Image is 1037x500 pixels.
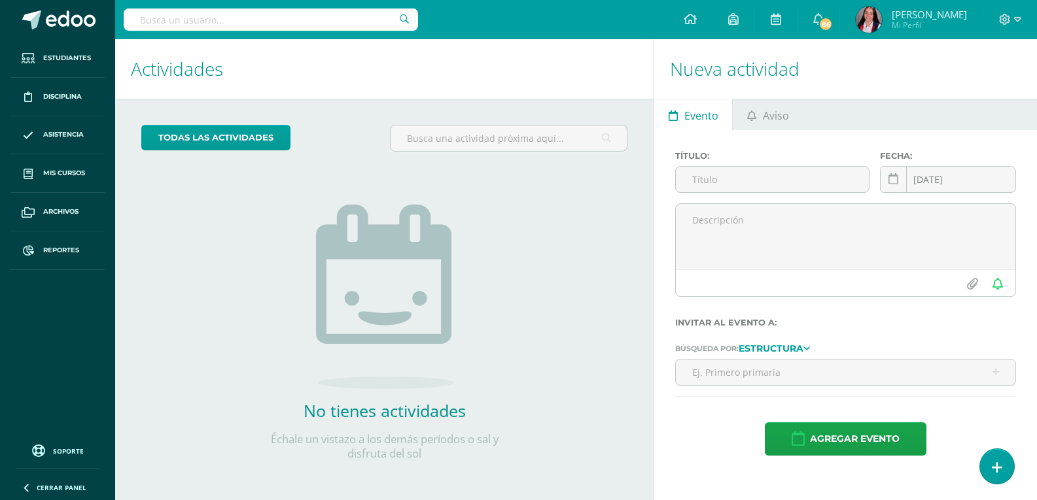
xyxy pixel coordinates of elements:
span: [PERSON_NAME] [892,8,967,21]
span: Archivos [43,207,79,217]
a: todas las Actividades [141,125,290,150]
a: Estudiantes [10,39,105,78]
span: Cerrar panel [37,483,86,492]
img: 7adafb9e82a6a124d5dfdafab4d81904.png [856,7,882,33]
input: Fecha de entrega [881,167,1015,192]
span: Mi Perfil [892,20,967,31]
p: Échale un vistazo a los demás períodos o sal y disfruta del sol [254,432,516,461]
a: Aviso [733,99,803,130]
a: Soporte [16,441,99,459]
h1: Actividades [131,39,638,99]
span: Evento [684,100,718,131]
span: Disciplina [43,92,82,102]
a: Reportes [10,231,105,270]
a: Mis cursos [10,154,105,193]
img: no_activities.png [316,205,453,389]
input: Ej. Primero primaria [676,359,1015,385]
input: Busca una actividad próxima aquí... [391,125,627,151]
a: Evento [654,99,732,130]
span: Agregar evento [810,423,900,455]
button: Agregar evento [765,422,926,456]
input: Título [676,167,869,192]
a: Disciplina [10,78,105,116]
a: Archivos [10,193,105,231]
a: Asistencia [10,116,105,155]
span: Estudiantes [43,53,91,63]
label: Invitar al evento a: [675,318,1016,327]
span: Mis cursos [43,168,85,178]
span: Reportes [43,245,79,256]
label: Título: [675,151,870,161]
span: 86 [818,17,833,31]
a: Estructura [739,343,810,352]
span: Búsqueda por: [675,344,739,353]
span: Soporte [53,446,84,456]
strong: Estructura [739,342,803,354]
input: Busca un usuario... [124,8,418,31]
span: Asistencia [43,129,84,140]
label: Fecha: [880,151,1016,161]
h2: No tienes actividades [254,399,516,422]
span: Aviso [763,100,789,131]
h1: Nueva actividad [670,39,1021,99]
